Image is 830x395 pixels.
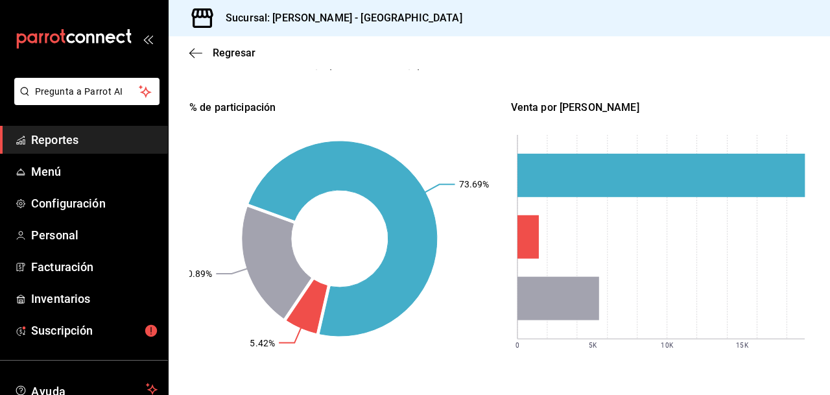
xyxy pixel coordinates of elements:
[143,34,153,44] button: open_drawer_menu
[459,179,490,189] text: 73.69%
[31,226,158,244] span: Personal
[661,342,673,350] text: 10K
[516,342,519,350] text: 0
[31,163,158,180] span: Menú
[31,322,158,339] span: Suscripción
[213,47,255,59] span: Regresar
[189,100,490,115] div: % de participación
[736,342,748,350] text: 15K
[31,290,158,307] span: Inventarios
[182,269,213,279] text: 20.89%
[31,258,158,276] span: Facturación
[250,338,275,348] text: 5.42%
[215,10,462,26] h3: Sucursal: [PERSON_NAME] - [GEOGRAPHIC_DATA]
[31,195,158,212] span: Configuración
[589,342,597,350] text: 5K
[35,85,139,99] span: Pregunta a Parrot AI
[511,100,812,115] div: Venta por [PERSON_NAME]
[14,78,160,105] button: Pregunta a Parrot AI
[189,47,255,59] button: Regresar
[9,94,160,108] a: Pregunta a Parrot AI
[31,131,158,149] span: Reportes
